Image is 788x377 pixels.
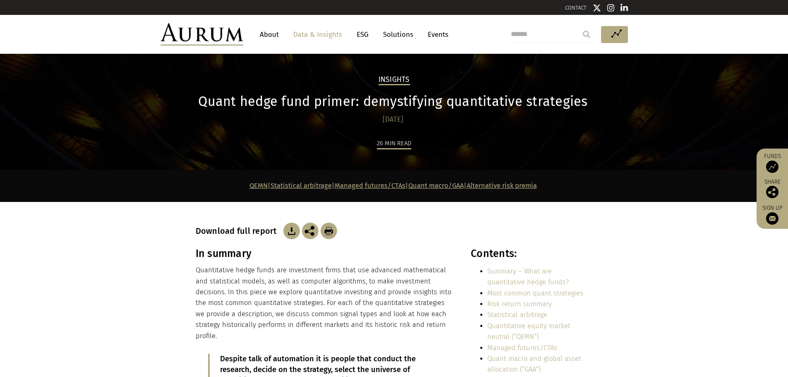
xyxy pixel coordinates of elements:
[271,182,332,190] a: Statistical arbitrage
[249,182,537,190] strong: | | | |
[196,226,281,236] h3: Download full report
[467,182,537,190] a: Alternative risk premia
[256,27,283,42] a: About
[593,4,601,12] img: Twitter icon
[160,23,243,46] img: Aurum
[249,182,268,190] a: QEMN
[283,223,300,239] img: Download Article
[302,223,319,239] img: Share this post
[352,27,373,42] a: ESG
[487,322,570,341] a: Quantitative equity market neutral (“QEMN”)
[578,26,595,43] input: Submit
[196,114,591,125] div: [DATE]
[487,311,547,319] a: Statistical arbitrage
[424,27,448,42] a: Events
[471,247,590,260] h3: Contents:
[321,223,337,239] img: Download Article
[196,94,591,110] h1: Quant hedge fund primer: demystifying quantitative strategies
[620,4,628,12] img: Linkedin icon
[335,182,405,190] a: Managed futures/CTAs
[378,75,410,85] h2: Insights
[761,179,784,198] div: Share
[766,212,778,225] img: Sign up to our newsletter
[379,27,417,42] a: Solutions
[565,5,587,11] a: CONTACT
[766,161,778,173] img: Access Funds
[487,289,583,297] a: Most common quant strategies
[289,27,346,42] a: Data & Insights
[487,300,552,308] a: Risk return summary
[196,247,453,260] h3: In summary
[487,267,569,286] a: Summary – What are quantitative hedge funds?
[408,182,464,190] a: Quant macro/GAA
[607,4,615,12] img: Instagram icon
[761,204,784,225] a: Sign up
[761,153,784,173] a: Funds
[487,355,581,373] a: Quant macro and global asset allocation (“GAA”)
[487,344,557,352] a: Managed futures/CTAs
[766,186,778,198] img: Share this post
[196,265,453,341] p: Quantitative hedge funds are investment firms that use advanced mathematical and statistical mode...
[377,138,411,149] div: 26 min read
